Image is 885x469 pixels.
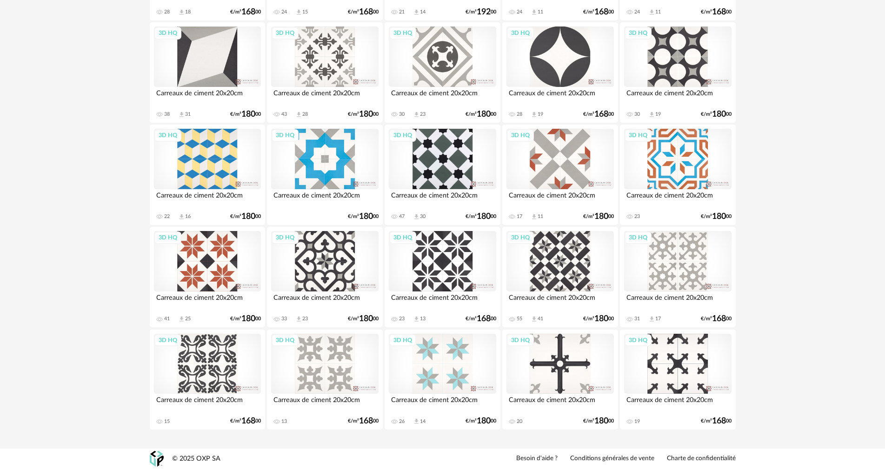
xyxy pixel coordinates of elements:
[506,291,613,310] div: Carreaux de ciment 20x20cm
[625,334,652,346] div: 3D HQ
[150,227,265,327] a: 3D HQ Carreaux de ciment 20x20cm 41 Download icon 25 €/m²18000
[594,9,608,15] span: 168
[583,213,614,220] div: €/m² 00
[399,213,405,220] div: 47
[150,330,265,430] a: 3D HQ Carreaux de ciment 20x20cm 15 €/m²16800
[385,125,500,225] a: 3D HQ Carreaux de ciment 20x20cm 47 Download icon 30 €/m²18000
[271,87,378,106] div: Carreaux de ciment 20x20cm
[185,213,191,220] div: 16
[267,330,382,430] a: 3D HQ Carreaux de ciment 20x20cm 13 €/m²16800
[634,418,640,425] div: 19
[178,316,185,323] span: Download icon
[701,111,732,118] div: €/m² 00
[154,291,261,310] div: Carreaux de ciment 20x20cm
[241,316,255,322] span: 180
[517,111,522,118] div: 28
[154,394,261,412] div: Carreaux de ciment 20x20cm
[701,9,732,15] div: €/m² 00
[281,316,287,322] div: 33
[420,316,426,322] div: 13
[634,111,640,118] div: 30
[701,418,732,424] div: €/m² 00
[634,316,640,322] div: 31
[154,129,181,141] div: 3D HQ
[302,111,308,118] div: 28
[185,9,191,15] div: 18
[385,330,500,430] a: 3D HQ Carreaux de ciment 20x20cm 26 Download icon 14 €/m²18000
[241,9,255,15] span: 168
[281,418,287,425] div: 13
[348,418,379,424] div: €/m² 00
[420,111,426,118] div: 23
[178,213,185,220] span: Download icon
[655,111,661,118] div: 19
[413,316,420,323] span: Download icon
[389,394,496,412] div: Carreaux de ciment 20x20cm
[230,418,261,424] div: €/m² 00
[154,189,261,208] div: Carreaux de ciment 20x20cm
[594,418,608,424] span: 180
[413,111,420,118] span: Download icon
[502,22,618,123] a: 3D HQ Carreaux de ciment 20x20cm 28 Download icon 19 €/m²16800
[477,316,491,322] span: 168
[185,316,191,322] div: 25
[359,111,373,118] span: 180
[399,316,405,322] div: 23
[712,111,726,118] span: 180
[624,291,731,310] div: Carreaux de ciment 20x20cm
[538,213,543,220] div: 11
[154,231,181,244] div: 3D HQ
[389,334,416,346] div: 3D HQ
[466,418,496,424] div: €/m² 00
[241,418,255,424] span: 168
[583,316,614,322] div: €/m² 00
[538,316,543,322] div: 41
[230,316,261,322] div: €/m² 00
[712,9,726,15] span: 168
[178,9,185,16] span: Download icon
[185,111,191,118] div: 31
[230,9,261,15] div: €/m² 00
[625,27,652,39] div: 3D HQ
[399,111,405,118] div: 30
[583,111,614,118] div: €/m² 00
[172,455,220,463] div: © 2025 OXP SA
[348,213,379,220] div: €/m² 00
[413,418,420,425] span: Download icon
[507,334,534,346] div: 3D HQ
[531,111,538,118] span: Download icon
[507,129,534,141] div: 3D HQ
[466,111,496,118] div: €/m² 00
[477,418,491,424] span: 180
[150,125,265,225] a: 3D HQ Carreaux de ciment 20x20cm 22 Download icon 16 €/m²18000
[583,9,614,15] div: €/m² 00
[538,111,543,118] div: 19
[281,9,287,15] div: 24
[267,125,382,225] a: 3D HQ Carreaux de ciment 20x20cm €/m²18000
[516,455,558,463] a: Besoin d'aide ?
[154,334,181,346] div: 3D HQ
[466,316,496,322] div: €/m² 00
[389,189,496,208] div: Carreaux de ciment 20x20cm
[348,111,379,118] div: €/m² 00
[502,330,618,430] a: 3D HQ Carreaux de ciment 20x20cm 20 €/m²18000
[267,22,382,123] a: 3D HQ Carreaux de ciment 20x20cm 43 Download icon 28 €/m²18000
[272,231,299,244] div: 3D HQ
[620,125,735,225] a: 3D HQ Carreaux de ciment 20x20cm 23 €/m²18000
[271,291,378,310] div: Carreaux de ciment 20x20cm
[624,87,731,106] div: Carreaux de ciment 20x20cm
[624,189,731,208] div: Carreaux de ciment 20x20cm
[164,418,170,425] div: 15
[399,9,405,15] div: 21
[281,111,287,118] div: 43
[506,394,613,412] div: Carreaux de ciment 20x20cm
[625,129,652,141] div: 3D HQ
[230,213,261,220] div: €/m² 00
[420,418,426,425] div: 14
[154,27,181,39] div: 3D HQ
[359,213,373,220] span: 180
[648,111,655,118] span: Download icon
[389,27,416,39] div: 3D HQ
[466,213,496,220] div: €/m² 00
[517,418,522,425] div: 20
